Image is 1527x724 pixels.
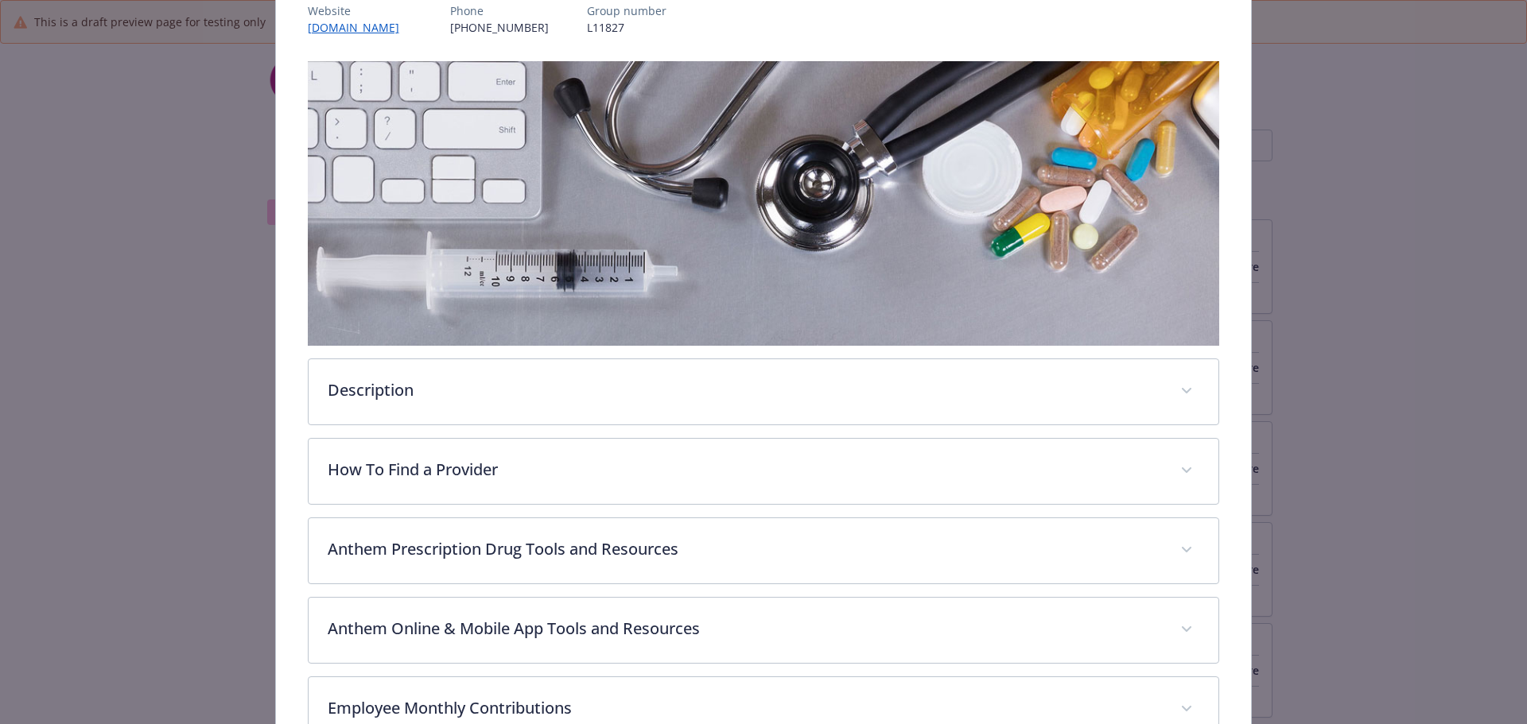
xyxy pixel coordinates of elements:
[328,458,1162,482] p: How To Find a Provider
[328,378,1162,402] p: Description
[450,19,549,36] p: [PHONE_NUMBER]
[587,2,666,19] p: Group number
[309,598,1219,663] div: Anthem Online & Mobile App Tools and Resources
[308,61,1220,346] img: banner
[328,617,1162,641] p: Anthem Online & Mobile App Tools and Resources
[587,19,666,36] p: L11827
[308,20,412,35] a: [DOMAIN_NAME]
[328,537,1162,561] p: Anthem Prescription Drug Tools and Resources
[308,2,412,19] p: Website
[309,439,1219,504] div: How To Find a Provider
[328,696,1162,720] p: Employee Monthly Contributions
[309,359,1219,424] div: Description
[450,2,549,19] p: Phone
[309,518,1219,583] div: Anthem Prescription Drug Tools and Resources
